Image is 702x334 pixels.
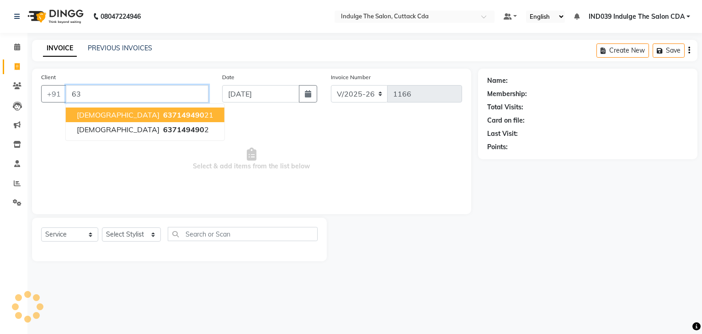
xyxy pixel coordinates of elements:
span: Select & add items from the list below [41,113,462,205]
button: +91 [41,85,67,102]
span: [DEMOGRAPHIC_DATA] [77,110,160,119]
ngb-highlight: 2 [161,125,209,134]
div: Membership: [487,89,527,99]
span: IND039 Indulge The Salon CDA [589,12,685,22]
img: logo [23,4,86,29]
span: 637149490 [163,110,204,119]
input: Search or Scan [168,227,318,241]
label: Date [222,73,234,81]
button: Save [653,43,685,58]
b: 08047224946 [101,4,141,29]
span: 637149490 [163,125,204,134]
div: Last Visit: [487,129,518,139]
a: INVOICE [43,40,77,57]
div: Points: [487,142,508,152]
div: Name: [487,76,508,86]
label: Invoice Number [331,73,371,81]
button: Create New [596,43,649,58]
div: Card on file: [487,116,525,125]
a: PREVIOUS INVOICES [88,44,152,52]
label: Client [41,73,56,81]
input: Search by Name/Mobile/Email/Code [66,85,208,102]
ngb-highlight: 21 [161,110,213,119]
div: Total Visits: [487,102,523,112]
span: [DEMOGRAPHIC_DATA] [77,125,160,134]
